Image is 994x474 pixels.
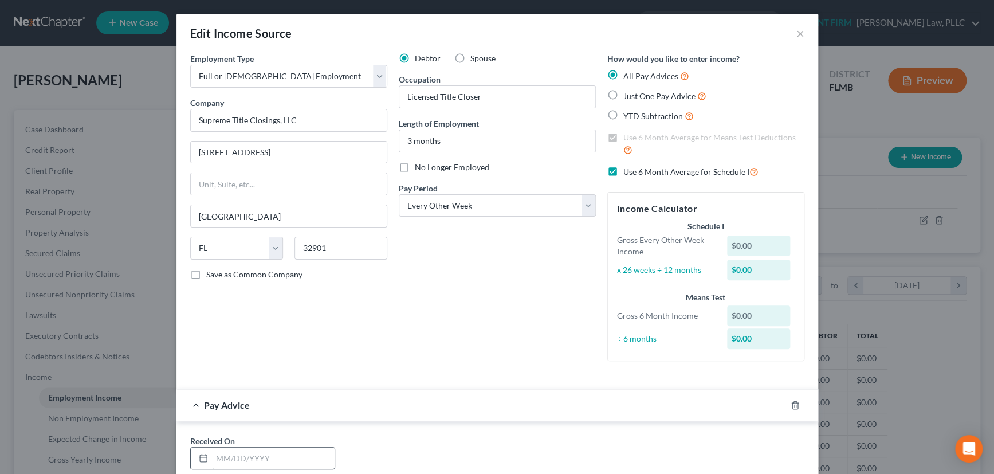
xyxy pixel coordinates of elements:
[611,234,722,257] div: Gross Every Other Week Income
[611,310,722,322] div: Gross 6 Month Income
[623,71,678,81] span: All Pay Advices
[191,205,387,227] input: Enter city...
[611,264,722,276] div: x 26 weeks ÷ 12 months
[607,53,740,65] label: How would you like to enter income?
[294,237,387,260] input: Enter zip...
[190,25,292,41] div: Edit Income Source
[206,269,302,279] span: Save as Common Company
[727,328,790,349] div: $0.00
[190,98,224,108] span: Company
[955,435,983,463] div: Open Intercom Messenger
[415,162,489,172] span: No Longer Employed
[191,142,387,163] input: Enter address...
[617,221,795,232] div: Schedule I
[191,173,387,195] input: Unit, Suite, etc...
[399,117,479,130] label: Length of Employment
[399,86,595,108] input: --
[190,436,235,446] span: Received On
[727,260,790,280] div: $0.00
[617,202,795,216] h5: Income Calculator
[623,132,796,142] span: Use 6 Month Average for Means Test Deductions
[623,111,683,121] span: YTD Subtraction
[399,183,438,193] span: Pay Period
[617,292,795,303] div: Means Test
[190,54,254,64] span: Employment Type
[399,130,595,152] input: ex: 2 years
[796,26,804,40] button: ×
[399,73,441,85] label: Occupation
[415,53,441,63] span: Debtor
[611,333,722,344] div: ÷ 6 months
[727,305,790,326] div: $0.00
[470,53,496,63] span: Spouse
[623,91,696,101] span: Just One Pay Advice
[204,399,250,410] span: Pay Advice
[190,109,387,132] input: Search company by name...
[212,448,335,469] input: MM/DD/YYYY
[623,167,749,177] span: Use 6 Month Average for Schedule I
[727,236,790,256] div: $0.00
